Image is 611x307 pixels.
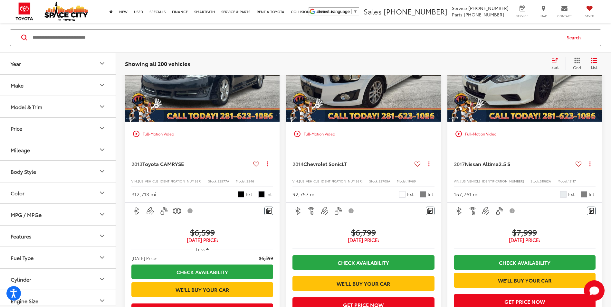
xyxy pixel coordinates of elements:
[454,160,573,167] a: 2017Nissan Altima2.5 S
[591,64,597,70] span: List
[292,227,434,237] span: $6,799
[495,207,503,215] img: Keyless Entry
[378,179,390,183] span: 52705A
[499,160,510,167] span: 2.5 S
[131,282,273,297] a: We'll Buy Your Car
[292,191,316,198] div: 92,757 mi
[11,276,31,282] div: Cylinder
[131,179,138,183] span: VIN:
[266,208,272,213] img: Comments
[460,179,524,183] span: [US_VEHICLE_IDENTIFICATION_NUMBER]
[334,207,342,215] img: Keyless Entry
[454,160,465,167] span: 2017
[98,189,106,197] div: Color
[0,247,116,268] button: Fuel TypeFuel Type
[98,232,106,240] div: Features
[236,179,246,183] span: Model:
[125,60,190,67] span: Showing all 200 vehicles
[262,158,273,170] button: Actions
[427,208,433,213] img: Comments
[299,179,363,183] span: [US_VEHICLE_IDENTIFICATION_NUMBER]
[0,161,116,182] button: Body StyleBody Style
[384,6,447,16] span: [PHONE_NUMBER]
[561,30,590,46] button: Search
[185,204,196,218] button: View Disclaimer
[11,125,22,131] div: Price
[131,237,273,243] span: [DATE] Price:
[581,191,587,198] span: Gray
[246,191,253,197] span: Ext.
[98,125,106,132] div: Price
[264,207,273,215] button: Comments
[0,204,116,225] button: MPG / MPGeMPG / MPGe
[584,280,605,301] svg: Start Chat
[465,160,499,167] span: Nissan Altima
[142,160,178,167] span: Toyota CAMRY
[292,160,412,167] a: 2014Chevrolet SonicLT
[454,273,596,287] a: We'll Buy Your Car
[208,179,217,183] span: Stock:
[292,179,299,183] span: VIN:
[582,14,597,18] span: Saved
[292,160,303,167] span: 2014
[452,11,463,18] span: Parts
[318,9,350,14] span: Select Language
[11,82,24,88] div: Make
[307,207,315,215] img: Remote Start
[428,191,434,197] span: Int.
[469,207,477,215] img: Remote Start
[321,207,329,215] img: Aux Input
[44,1,88,21] img: Space City Toyota
[454,255,596,270] a: Check Availability
[369,179,378,183] span: Stock:
[98,81,106,89] div: Make
[11,211,42,218] div: MPG / MPGe
[353,9,358,14] span: ▼
[11,233,32,239] div: Features
[423,158,434,170] button: Actions
[426,207,434,215] button: Comments
[217,179,229,183] span: 52577A
[178,160,184,167] span: SE
[0,53,116,74] button: YearYear
[454,191,479,198] div: 157,761 mi
[560,191,567,198] span: Glacier White
[98,103,106,111] div: Model & Trim
[294,207,302,215] img: Bluetooth®
[589,191,596,197] span: Int.
[557,14,572,18] span: Contact
[98,211,106,219] div: MPG / MPGe
[584,280,605,301] button: Toggle Chat Window
[131,227,273,237] span: $6,599
[131,255,157,261] span: [DATE] Price:
[98,275,106,283] div: Cylinder
[160,207,168,215] img: Keyless Entry
[0,226,116,247] button: FeaturesFeatures
[589,161,590,166] span: dropdown dots
[364,6,382,16] span: Sales
[530,179,540,183] span: Stock:
[98,146,106,154] div: Mileage
[568,179,576,183] span: 13117
[482,207,490,215] img: Aux Input
[584,158,596,170] button: Actions
[586,57,602,70] button: List View
[589,208,594,213] img: Comments
[11,190,24,196] div: Color
[452,5,467,11] span: Service
[397,179,407,183] span: Model:
[346,204,357,218] button: View Disclaimer
[32,30,561,45] input: Search by Make, Model, or Keyword
[515,14,530,18] span: Service
[454,179,460,183] span: VIN:
[0,182,116,203] button: ColorColor
[292,276,434,291] a: We'll Buy Your Car
[131,191,156,198] div: 312,713 mi
[551,64,558,70] span: Sort
[558,179,568,183] span: Model:
[238,191,244,198] span: Midnight Black Metal
[0,269,116,290] button: CylinderCylinder
[399,191,406,198] span: Summit White
[11,60,21,67] div: Year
